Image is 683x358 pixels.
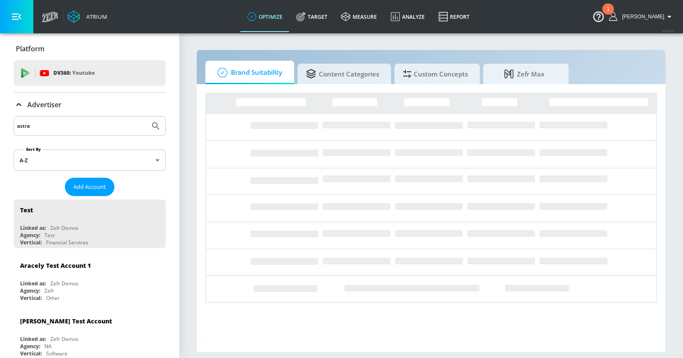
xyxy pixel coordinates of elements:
button: Open Resource Center, 1 new notification [587,4,610,28]
div: Vertical: [20,294,42,302]
p: Youtube [72,68,95,77]
div: Linked as: [20,224,46,232]
a: Report [432,1,476,32]
p: DV360: [53,68,95,78]
div: Zefr [44,287,54,294]
span: login as: casey.cohen@zefr.com [619,14,664,20]
div: TestLinked as:Zefr DemosAgency:TestVertical:Financial Services [14,200,166,248]
div: Agency: [20,287,40,294]
div: Test [44,232,55,239]
div: Vertical: [20,239,42,246]
div: Advertiser [14,93,166,117]
div: Linked as: [20,335,46,343]
div: Zefr Demos [50,224,79,232]
span: v 4.24.0 [663,28,674,33]
p: Advertiser [27,100,61,109]
a: Analyze [384,1,432,32]
div: Platform [14,37,166,61]
button: [PERSON_NAME] [609,12,674,22]
div: Agency: [20,343,40,350]
div: Aracely Test Account 1Linked as:Zefr DemosAgency:ZefrVertical:Other [14,255,166,304]
div: Zefr Demos [50,335,79,343]
span: Brand Suitability [214,62,282,83]
div: Financial Services [46,239,88,246]
span: Zefr Max [492,64,557,84]
a: measure [334,1,384,32]
div: Test [20,206,33,214]
span: Custom Concepts [403,64,468,84]
div: DV360: Youtube [14,60,166,86]
div: NA [44,343,52,350]
button: Add Account [65,178,114,196]
span: Add Account [73,182,106,192]
div: A-Z [14,150,166,171]
span: Content Categories [306,64,379,84]
div: 1 [607,9,610,20]
button: Submit Search [146,117,165,135]
div: Other [46,294,60,302]
div: Software [46,350,67,357]
a: optimize [240,1,289,32]
div: [PERSON_NAME] Test Account [20,317,112,325]
div: Agency: [20,232,40,239]
div: Linked as: [20,280,46,287]
label: Sort By [24,147,43,152]
p: Platform [16,44,44,53]
a: Target [289,1,334,32]
div: Atrium [83,13,107,21]
div: Vertical: [20,350,42,357]
div: Zefr Demos [50,280,79,287]
div: Aracely Test Account 1 [20,261,91,270]
input: Search by name [17,120,146,132]
a: Atrium [67,10,107,23]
